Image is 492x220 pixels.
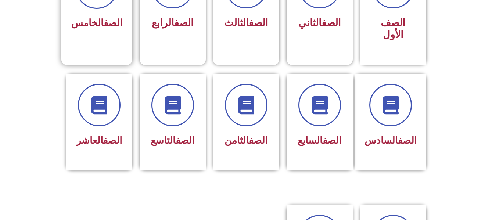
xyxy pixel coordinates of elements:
[152,17,194,29] span: الرابع
[323,135,341,146] a: الصف
[174,17,194,29] a: الصف
[176,135,194,146] a: الصف
[398,135,417,146] a: الصف
[249,17,268,29] a: الصف
[103,135,122,146] a: الصف
[322,17,341,29] a: الصف
[151,135,194,146] span: التاسع
[71,17,122,28] span: الخامس
[76,135,122,146] span: العاشر
[104,17,122,28] a: الصف
[298,135,341,146] span: السابع
[224,17,268,29] span: الثالث
[364,135,417,146] span: السادس
[381,17,405,40] span: الصف الأول
[298,17,341,29] span: الثاني
[249,135,267,146] a: الصف
[225,135,267,146] span: الثامن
